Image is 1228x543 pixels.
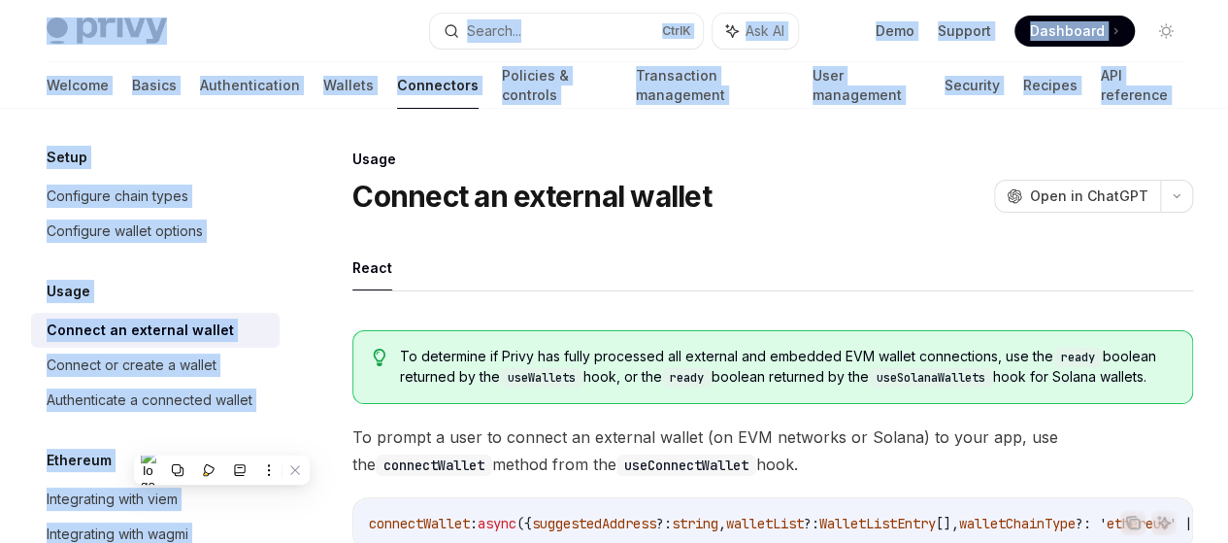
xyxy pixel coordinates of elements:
[813,62,921,109] a: User management
[938,21,991,41] a: Support
[352,245,392,290] button: React
[47,146,87,169] h5: Setup
[804,515,819,532] span: ?:
[876,21,914,41] a: Demo
[47,280,90,303] h5: Usage
[1023,62,1078,109] a: Recipes
[616,455,756,476] code: useConnectWallet
[636,62,789,109] a: Transaction management
[1150,16,1181,47] button: Toggle dark mode
[959,515,1076,532] span: walletChainType
[502,62,613,109] a: Policies & controls
[400,347,1173,388] span: To determine if Privy has fully processed all external and embedded EVM wallet connections, use t...
[376,455,492,476] code: connectWallet
[47,185,188,208] div: Configure chain types
[1169,515,1208,532] span: ' | '
[718,515,726,532] span: ,
[470,515,478,532] span: :
[47,449,112,472] h5: Ethereum
[1030,187,1148,206] span: Open in ChatGPT
[47,488,178,511] div: Integrating with viem
[352,424,1193,478] span: To prompt a user to connect an external wallet (on EVM networks or Solana) to your app, use the m...
[31,179,280,214] a: Configure chain types
[869,368,993,388] code: useSolanaWallets
[1120,510,1145,535] button: Copy the contents from the code block
[672,515,718,532] span: string
[936,515,959,532] span: [],
[945,62,1000,109] a: Security
[994,180,1160,213] button: Open in ChatGPT
[31,482,280,517] a: Integrating with viem
[47,220,203,243] div: Configure wallet options
[1101,62,1181,109] a: API reference
[430,14,703,49] button: Search...CtrlK
[746,21,784,41] span: Ask AI
[200,62,300,109] a: Authentication
[323,62,374,109] a: Wallets
[132,62,177,109] a: Basics
[47,17,167,45] img: light logo
[47,62,109,109] a: Welcome
[1076,515,1107,532] span: ?: '
[662,23,691,39] span: Ctrl K
[31,214,280,249] a: Configure wallet options
[478,515,516,532] span: async
[662,368,712,388] code: ready
[369,515,470,532] span: connectWallet
[31,348,280,383] a: Connect or create a wallet
[352,150,1193,169] div: Usage
[656,515,672,532] span: ?:
[47,319,234,342] div: Connect an external wallet
[532,515,656,532] span: suggestedAddress
[467,19,521,43] div: Search...
[31,313,280,348] a: Connect an external wallet
[1053,348,1103,367] code: ready
[373,349,386,366] svg: Tip
[352,179,712,214] h1: Connect an external wallet
[713,14,798,49] button: Ask AI
[1014,16,1135,47] a: Dashboard
[47,354,216,377] div: Connect or create a wallet
[819,515,936,532] span: WalletListEntry
[397,62,479,109] a: Connectors
[516,515,532,532] span: ({
[1107,515,1169,532] span: ethereum
[726,515,804,532] span: walletList
[31,383,280,418] a: Authenticate a connected wallet
[500,368,583,388] code: useWallets
[1151,510,1177,535] button: Ask AI
[47,389,252,412] div: Authenticate a connected wallet
[1030,21,1105,41] span: Dashboard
